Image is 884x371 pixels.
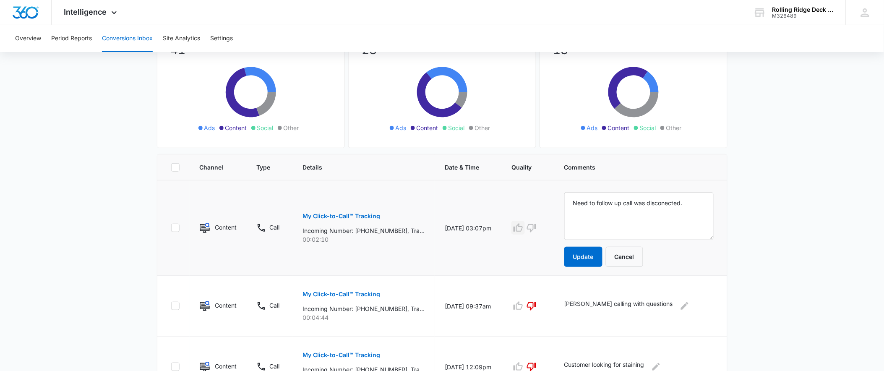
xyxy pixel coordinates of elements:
button: Edit Comments [678,299,691,313]
span: Date & Time [445,163,479,172]
p: 00:02:10 [302,235,425,244]
p: Content [215,362,236,371]
textarea: Need to follow up call was disconected. [564,192,714,240]
p: My Click-to-Call™ Tracking [302,213,380,219]
span: Details [302,163,412,172]
button: Conversions Inbox [102,25,153,52]
p: Content [215,301,236,310]
span: Other [666,123,682,132]
span: Other [475,123,490,132]
p: My Click-to-Call™ Tracking [302,291,380,297]
span: Ads [204,123,215,132]
button: Update [564,247,602,267]
button: Period Reports [51,25,92,52]
span: Ads [396,123,407,132]
span: Type [256,163,270,172]
span: Other [284,123,299,132]
p: 00:04:44 [302,313,425,322]
div: account name [772,6,834,13]
span: Social [640,123,656,132]
button: My Click-to-Call™ Tracking [302,206,380,226]
p: Incoming Number: [PHONE_NUMBER], Tracking Number: [PHONE_NUMBER], Ring To: [PHONE_NUMBER], Caller... [302,226,425,235]
p: Content [215,223,236,232]
span: Ads [587,123,598,132]
p: Incoming Number: [PHONE_NUMBER], Tracking Number: [PHONE_NUMBER], Ring To: [PHONE_NUMBER], Caller... [302,304,425,313]
span: Social [449,123,465,132]
p: [PERSON_NAME] calling with questions [564,299,673,313]
td: [DATE] 09:37am [435,276,501,337]
span: Comments [564,163,701,172]
button: Settings [210,25,233,52]
button: My Click-to-Call™ Tracking [302,345,380,365]
span: Quality [511,163,532,172]
p: Call [269,223,279,232]
span: Social [257,123,274,132]
div: account id [772,13,834,19]
p: Call [269,301,279,310]
span: Content [417,123,438,132]
button: Site Analytics [163,25,200,52]
button: Overview [15,25,41,52]
span: Content [225,123,247,132]
span: Content [608,123,630,132]
span: Intelligence [64,8,107,16]
button: My Click-to-Call™ Tracking [302,284,380,304]
button: Cancel [606,247,643,267]
p: Call [269,362,279,371]
span: Channel [200,163,224,172]
p: My Click-to-Call™ Tracking [302,352,380,358]
td: [DATE] 03:07pm [435,180,501,276]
